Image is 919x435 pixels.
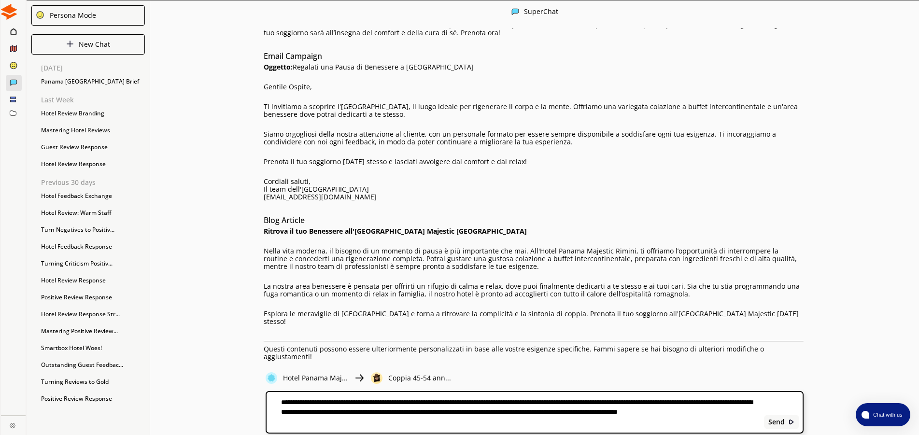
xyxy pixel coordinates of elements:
a: [EMAIL_ADDRESS][DOMAIN_NAME] [264,192,377,201]
p: Previous 30 days [41,179,150,186]
div: Turning Reviews to Gold [36,375,150,389]
div: Turn Negatives to Positiv... [36,223,150,237]
div: Hotel Review Response Str... [36,307,150,322]
p: La nostra area benessere è pensata per offrirti un rifugio di calma e relax, dove puoi finalmente... [264,282,804,298]
img: Close [66,40,74,48]
div: Turning Criticism Positiv... [36,256,150,271]
img: Close [10,422,15,428]
p: Ti invitiamo a scoprire l'[GEOGRAPHIC_DATA], il luogo ideale per rigenerare il corpo e la mente. ... [264,103,804,118]
img: Close [788,419,795,425]
div: Hotel Feedback Exchange [36,189,150,203]
p: Cordiali saluti, [264,178,804,185]
p: Regalati una Pausa di Benessere a [GEOGRAPHIC_DATA] [264,63,804,71]
p: Nella vita moderna, il bisogno di un momento di pausa è più importante che mai. All'Hotel Panama ... [264,247,804,270]
div: Smartbox Hotel Woes! [36,341,150,355]
div: Positive Review Response [36,290,150,305]
strong: Oggetto: [264,62,293,71]
p: [DATE] [41,64,150,72]
div: Hotel Review Branding [36,106,150,121]
img: Close [511,8,519,15]
div: Persona Mode [46,12,96,19]
p: New Chat [79,41,110,48]
p: Esplora le meraviglie di [GEOGRAPHIC_DATA] e torna a ritrovare la complicità e la sintonia di cop... [264,310,804,325]
p: Coppia 45-54 ann... [388,374,451,382]
p: Questi contenuti possono essere ulteriormente personalizzati in base alle vostre esigenze specifi... [264,345,804,361]
img: Close [266,372,277,384]
div: SuperChat [524,8,558,17]
p: Siamo orgogliosi della nostra attenzione al cliente, con un personale formato per essere sempre d... [264,130,804,146]
div: Hotel Review Response [36,273,150,288]
div: Guest Review Response [36,140,150,154]
div: Positive Review Response [36,392,150,406]
p: Hotel Panama Maj... [283,374,348,382]
b: Send [768,418,785,426]
h3: Email Campaign [264,49,804,63]
p: Il team dell'[GEOGRAPHIC_DATA] [264,185,804,193]
span: Chat with us [869,411,905,419]
img: Close [371,372,382,384]
a: Close [1,416,26,433]
div: Mastering Positive Review... [36,324,150,338]
div: Hotel Review Response [36,157,150,171]
p: Fuggi dalla routine quotidiana e concediti una pausa rigenerante all’[GEOGRAPHIC_DATA] Majestic [... [264,14,804,37]
div: Hotel Feedback Response [36,239,150,254]
img: Close [36,11,44,19]
div: Panama [GEOGRAPHIC_DATA] Brief [36,74,150,89]
div: Hotel Review: Warm Staff [36,206,150,220]
img: Close [1,4,17,20]
p: Gentile Ospite, [264,83,804,91]
p: Last Week [41,96,150,104]
button: atlas-launcher [856,403,910,426]
div: Outstanding Guest Feedbac... [36,358,150,372]
h3: Blog Article [264,213,804,227]
p: Prenota il tuo soggiorno [DATE] stesso e lasciati avvolgere dal comfort e dal relax! [264,158,804,166]
strong: Ritrova il tuo Benessere all'[GEOGRAPHIC_DATA] Majestic [GEOGRAPHIC_DATA] [264,226,527,236]
img: Close [353,372,365,384]
div: Mastering Hotel Reviews [36,123,150,138]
